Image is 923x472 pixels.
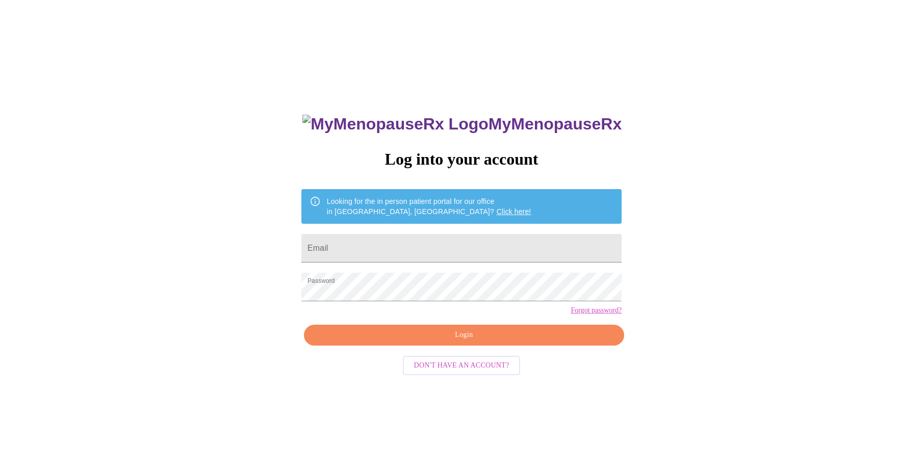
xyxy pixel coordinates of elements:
img: MyMenopauseRx Logo [302,115,488,134]
span: Login [316,329,612,342]
h3: MyMenopauseRx [302,115,622,134]
div: Looking for the in person patient portal for our office in [GEOGRAPHIC_DATA], [GEOGRAPHIC_DATA]? [327,192,531,221]
a: Click here! [497,207,531,216]
h3: Log into your account [301,150,622,169]
a: Don't have an account? [400,360,523,369]
a: Forgot password? [571,306,622,314]
button: Login [304,325,624,346]
span: Don't have an account? [414,359,509,372]
button: Don't have an account? [403,356,521,376]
